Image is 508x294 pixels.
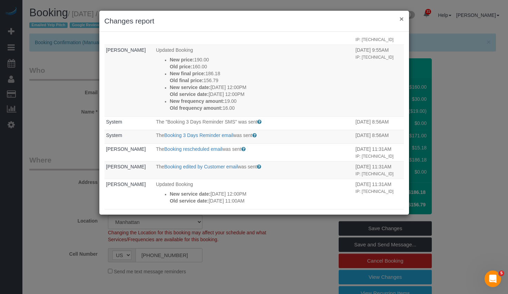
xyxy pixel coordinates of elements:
[354,45,404,116] td: When
[156,119,257,125] span: The "Booking 3 Days Reminder SMS" was sent
[222,146,241,152] span: was sent
[170,78,203,83] strong: Old final price:
[170,91,209,97] strong: Old service date:
[238,164,257,169] span: was sent
[354,144,404,161] td: When
[170,98,352,105] p: 19.00
[354,161,404,179] td: When
[154,209,354,227] td: What
[170,70,352,77] p: 186.18
[354,179,404,209] td: When
[154,161,354,179] td: What
[104,45,155,116] td: Who
[104,179,155,209] td: Who
[170,56,352,63] p: 190.00
[106,182,146,187] a: [PERSON_NAME]
[104,209,155,227] td: Who
[399,15,404,22] button: ×
[170,98,225,104] strong: New frequency amount:
[170,91,352,98] p: [DATE] 12:00PM
[99,11,409,215] sui-modal: Changes report
[356,55,394,60] small: IP: [TECHNICAL_ID]
[356,37,394,42] small: IP: [TECHNICAL_ID]
[170,57,194,62] strong: New price:
[356,189,394,194] small: IP: [TECHNICAL_ID]
[354,130,404,144] td: When
[156,146,164,152] span: The
[170,191,210,197] strong: New service date:
[156,164,164,169] span: The
[356,171,394,176] small: IP: [TECHNICAL_ID]
[485,271,501,287] iframe: Intercom live chat
[354,116,404,130] td: When
[156,182,193,187] span: Updated Booking
[156,47,193,53] span: Updated Booking
[170,190,352,197] p: [DATE] 12:00PM
[170,197,352,204] p: [DATE] 11:00AM
[164,146,222,152] a: Booking rescheduled email
[170,85,210,90] strong: New service date:
[164,164,238,169] a: Booking edited by Customer email
[106,119,122,125] a: System
[170,105,352,111] p: 16.00
[499,271,504,276] span: 5
[154,116,354,130] td: What
[170,77,352,84] p: 156.79
[154,45,354,116] td: What
[233,133,252,138] span: was sent
[106,47,146,53] a: [PERSON_NAME]
[104,144,155,161] td: Who
[170,84,352,91] p: [DATE] 12:00PM
[106,133,122,138] a: System
[164,133,233,138] a: Booking 3 Days Reminder email
[170,71,205,76] strong: New final price:
[154,179,354,209] td: What
[170,64,192,69] strong: Old price:
[170,105,222,111] strong: Old frequency amount:
[354,209,404,227] td: When
[170,63,352,70] p: 160.00
[170,198,209,204] strong: Old service date:
[106,164,146,169] a: [PERSON_NAME]
[104,16,404,26] h3: Changes report
[356,154,394,159] small: IP: [TECHNICAL_ID]
[104,130,155,144] td: Who
[154,130,354,144] td: What
[156,133,164,138] span: The
[154,144,354,161] td: What
[106,146,146,152] a: [PERSON_NAME]
[104,161,155,179] td: Who
[104,116,155,130] td: Who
